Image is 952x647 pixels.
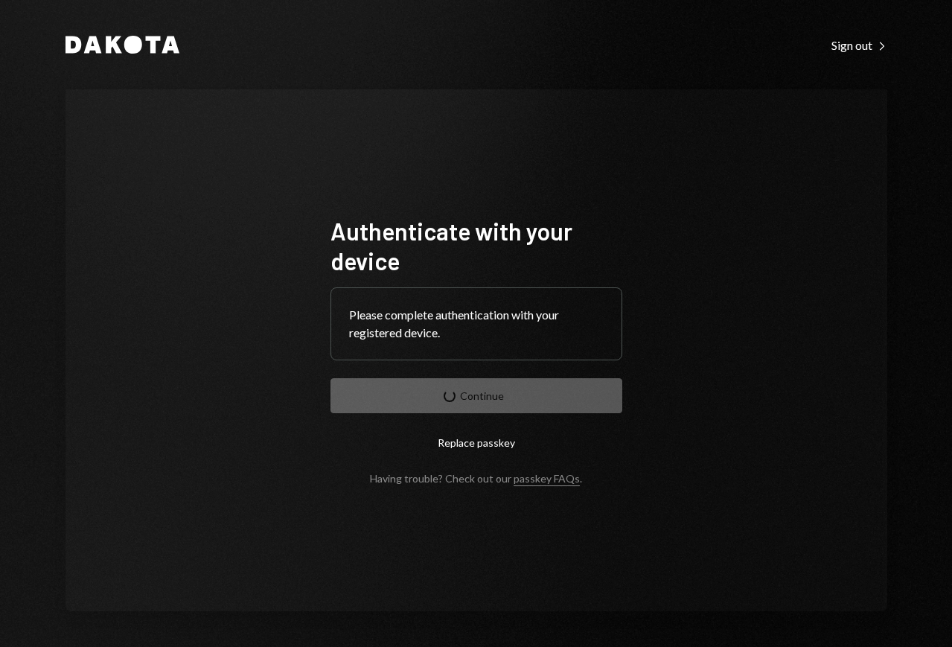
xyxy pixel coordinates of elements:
div: Having trouble? Check out our . [370,472,582,485]
h1: Authenticate with your device [330,216,622,275]
a: passkey FAQs [514,472,580,486]
button: Replace passkey [330,425,622,460]
a: Sign out [831,36,887,53]
div: Sign out [831,38,887,53]
div: Please complete authentication with your registered device. [349,306,604,342]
